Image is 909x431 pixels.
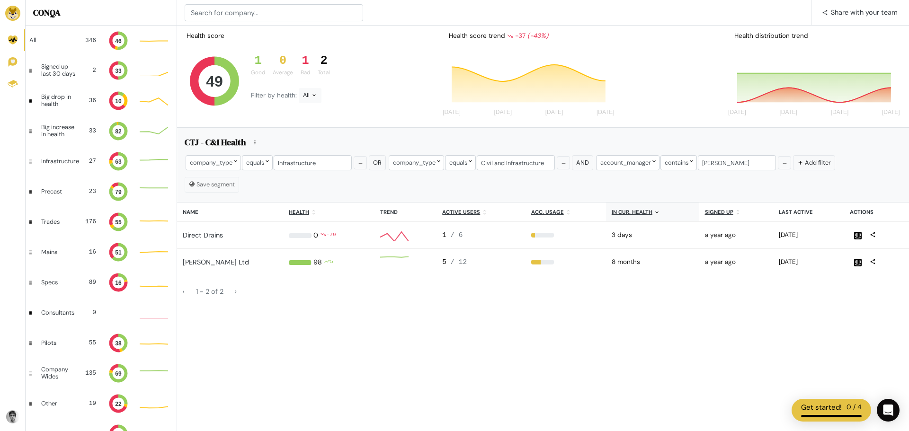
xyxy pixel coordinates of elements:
[41,340,73,346] div: Pilots
[576,158,589,167] span: And
[494,109,512,116] tspan: [DATE]
[251,91,299,99] span: Filter by health:
[26,388,177,419] a: Other 19 22
[81,338,96,347] div: 55
[596,155,659,170] div: account_manager
[389,155,444,170] div: company_type
[87,66,96,75] div: 2
[177,283,909,299] nav: page navigation
[877,399,900,422] div: Open Intercom Messenger
[211,287,218,296] span: of
[183,258,249,266] a: [PERSON_NAME] Ltd
[451,231,463,239] span: / 6
[26,55,177,86] a: Signed up last 30 days 2 33
[373,158,382,167] span: Or
[779,257,838,267] div: 2025-09-22 04:09pm
[299,88,321,103] div: All
[41,400,73,407] div: Other
[705,257,767,267] div: 2024-05-15 01:22pm
[660,155,697,170] div: contains
[882,109,900,116] tspan: [DATE]
[41,309,74,316] div: Consultants
[545,109,563,116] tspan: [DATE]
[26,298,177,328] a: Consultants 0
[26,26,177,55] a: All 346 46
[301,69,310,77] div: Bad
[177,202,283,222] th: Name
[41,366,77,380] div: Company Wides
[779,230,838,240] div: 2025-09-22 03:15pm
[41,124,79,138] div: Big increase in health
[81,217,96,226] div: 176
[200,287,204,296] span: -
[26,207,177,237] a: Trades 176 55
[844,202,909,222] th: Actions
[186,155,241,170] div: company_type
[183,287,185,296] span: ‹
[273,69,293,77] div: Average
[185,137,246,150] h5: CTJ - C&I Health
[779,109,797,116] tspan: [DATE]
[196,287,200,296] span: 1
[41,94,77,107] div: Big drop in health
[727,27,905,44] div: Health distribution trend
[443,109,461,116] tspan: [DATE]
[82,308,96,317] div: 0
[81,278,96,287] div: 89
[330,257,333,268] div: 5
[185,177,239,192] button: Save segment
[86,126,96,135] div: 33
[289,209,309,215] u: Health
[441,27,620,44] div: Health score trend
[793,155,835,170] button: Add filter
[369,155,386,170] button: Or
[6,410,19,423] img: Avatar
[374,202,437,222] th: Trend
[26,328,177,358] a: Pilots 55 38
[242,155,273,170] div: equals
[531,233,600,237] div: 17%
[572,155,593,170] button: And
[84,369,96,378] div: 135
[728,109,746,116] tspan: [DATE]
[26,358,177,388] a: Company Wides 135 69
[445,155,476,170] div: equals
[301,54,310,68] div: 1
[26,267,177,298] a: Specs 89 16
[85,96,96,105] div: 36
[81,36,96,45] div: 346
[183,231,223,239] a: Direct Drains
[326,230,336,241] div: -79
[29,37,73,44] div: All
[251,69,265,77] div: Good
[442,257,519,268] div: 5
[26,237,177,267] a: Mains 16 51
[831,109,849,116] tspan: [DATE]
[612,230,694,240] div: 2025-09-22 12:00am
[41,219,73,225] div: Trades
[318,69,330,77] div: Total
[527,32,548,40] i: (-43%)
[531,260,600,264] div: 42%
[596,109,614,116] tspan: [DATE]
[41,279,73,286] div: Specs
[185,4,363,21] input: Search for company...
[81,399,96,408] div: 19
[705,230,767,240] div: 2024-05-31 08:05am
[185,29,226,43] div: Health score
[612,257,694,267] div: 2025-01-20 12:00am
[451,258,467,266] span: / 12
[612,209,652,215] u: In cur. health
[507,31,548,41] div: -37
[26,86,177,116] a: Big drop in health 36 10
[41,158,79,165] div: Infrastructure
[235,287,237,296] span: ›
[220,287,223,296] span: 2
[41,249,73,255] div: Mains
[847,402,862,413] div: 0 / 4
[273,54,293,68] div: 0
[81,247,96,256] div: 16
[41,63,79,77] div: Signed up last 30 days
[26,176,177,207] a: Precast 23 79
[205,287,211,296] span: 2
